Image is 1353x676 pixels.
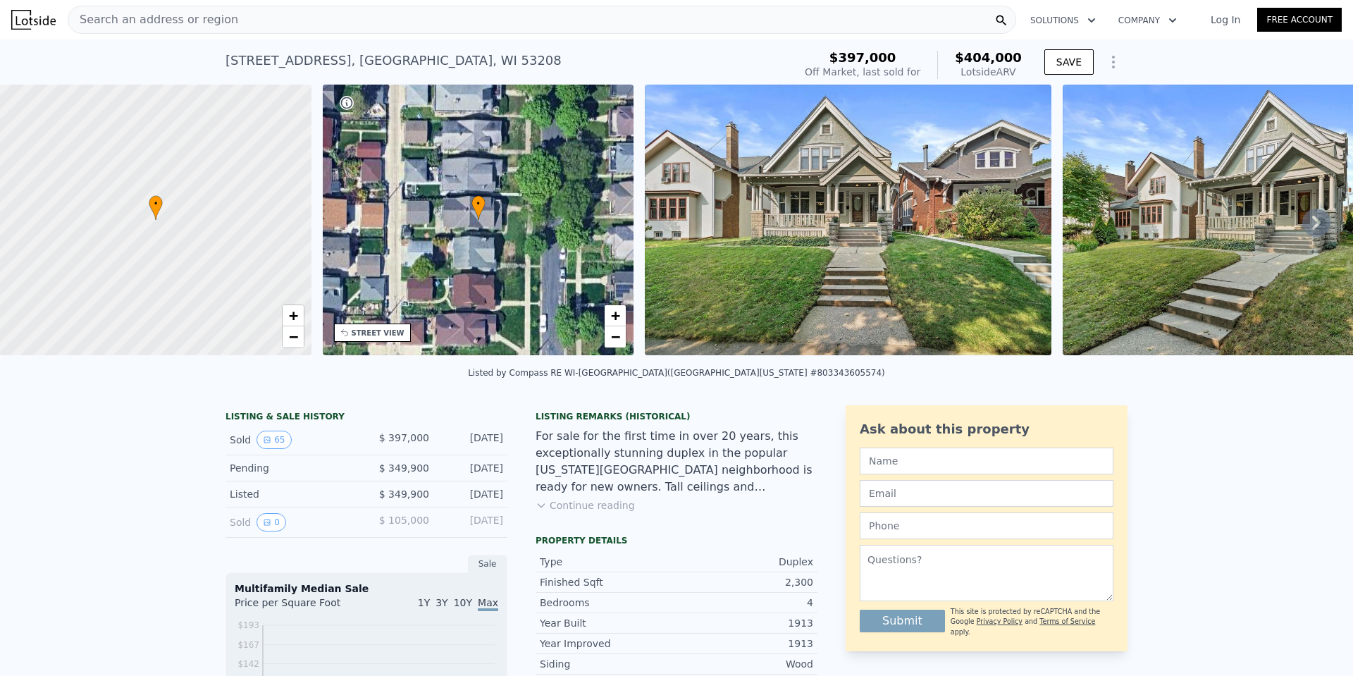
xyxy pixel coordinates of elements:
div: LISTING & SALE HISTORY [225,411,507,425]
button: Submit [860,610,945,632]
div: Sale [468,555,507,573]
div: • [149,195,163,220]
tspan: $142 [237,659,259,669]
span: − [611,328,620,345]
div: Siding [540,657,676,671]
div: Listed [230,487,355,501]
div: Listing Remarks (Historical) [536,411,817,422]
span: $404,000 [955,50,1022,65]
span: $397,000 [829,50,896,65]
a: Terms of Service [1039,617,1095,625]
div: 1913 [676,616,813,630]
span: + [611,307,620,324]
span: − [288,328,297,345]
span: 10Y [454,597,472,608]
div: [STREET_ADDRESS] , [GEOGRAPHIC_DATA] , WI 53208 [225,51,562,70]
a: Zoom in [605,305,626,326]
span: + [288,307,297,324]
span: 1Y [418,597,430,608]
div: Finished Sqft [540,575,676,589]
div: Lotside ARV [955,65,1022,79]
button: Company [1107,8,1188,33]
a: Log In [1194,13,1257,27]
a: Free Account [1257,8,1342,32]
div: For sale for the first time in over 20 years, this exceptionally stunning duplex in the popular [... [536,428,817,496]
div: Sold [230,431,355,449]
button: View historical data [257,513,286,531]
div: [DATE] [440,461,503,475]
div: Pending [230,461,355,475]
img: Sale: 128046290 Parcel: 101143453 [645,85,1051,355]
div: Price per Square Foot [235,596,366,618]
span: $ 105,000 [379,515,429,526]
input: Name [860,448,1113,474]
tspan: $193 [237,620,259,630]
div: STREET VIEW [352,328,404,338]
span: Max [478,597,498,611]
span: $ 397,000 [379,432,429,443]
div: [DATE] [440,487,503,501]
span: $ 349,900 [379,488,429,500]
div: Listed by Compass RE WI-[GEOGRAPHIC_DATA] ([GEOGRAPHIC_DATA][US_STATE] #803343605574) [468,368,885,378]
button: View historical data [257,431,291,449]
button: Show Options [1099,48,1127,76]
div: Multifamily Median Sale [235,582,498,596]
button: Continue reading [536,498,635,512]
tspan: $167 [237,640,259,650]
button: SAVE [1044,49,1094,75]
div: Property details [536,535,817,546]
input: Email [860,480,1113,507]
div: 1913 [676,637,813,651]
div: Sold [230,513,355,531]
div: [DATE] [440,431,503,449]
span: Search an address or region [68,11,238,28]
div: Wood [676,657,813,671]
span: $ 349,900 [379,462,429,474]
div: Duplex [676,555,813,569]
div: Year Improved [540,637,676,651]
div: Bedrooms [540,596,676,610]
span: • [149,197,163,210]
div: Ask about this property [860,419,1113,439]
input: Phone [860,512,1113,539]
div: 2,300 [676,575,813,589]
div: Off Market, last sold for [805,65,920,79]
div: Type [540,555,676,569]
a: Zoom in [283,305,304,326]
a: Zoom out [605,326,626,348]
img: Lotside [11,10,56,30]
a: Privacy Policy [977,617,1023,625]
a: Zoom out [283,326,304,348]
button: Solutions [1019,8,1107,33]
div: • [471,195,486,220]
div: This site is protected by reCAPTCHA and the Google and apply. [951,607,1113,637]
div: 4 [676,596,813,610]
span: • [471,197,486,210]
div: Year Built [540,616,676,630]
span: 3Y [435,597,447,608]
div: [DATE] [440,513,503,531]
